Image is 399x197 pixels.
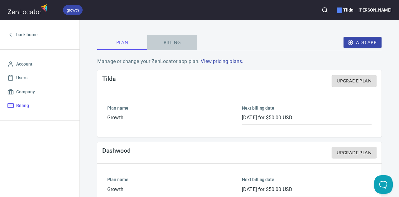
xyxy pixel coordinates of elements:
[102,147,131,159] h4: Dashwood
[101,39,143,47] span: Plan
[107,105,237,111] h6: Plan name
[5,28,75,42] a: back home
[358,3,392,17] button: [PERSON_NAME]
[16,60,32,68] span: Account
[337,3,353,17] div: Manage your apps
[16,102,29,110] span: Billing
[242,176,372,183] h6: Next billing date
[16,74,27,82] span: Users
[344,37,382,48] button: Add App
[242,186,372,193] p: [DATE] for $50.00 USD
[7,2,49,16] img: zenlocator
[5,85,75,99] a: Company
[318,3,332,17] button: Search
[151,39,193,47] span: Billing
[107,114,237,121] p: Growth
[16,88,35,96] span: Company
[5,99,75,113] a: Billing
[201,58,243,64] a: View pricing plans.
[332,147,377,159] button: Upgrade Plan
[242,114,372,121] p: [DATE] for $50.00 USD
[102,75,116,87] h4: Tilda
[337,7,342,13] button: color-5484F7
[242,105,372,111] h6: Next billing date
[337,77,372,85] span: Upgrade Plan
[97,58,382,65] p: Manage or change your ZenLocator app plan.
[358,7,392,13] h6: [PERSON_NAME]
[107,186,237,193] p: Growth
[107,176,237,183] h6: Plan name
[374,175,393,194] iframe: Help Scout Beacon - Open
[5,71,75,85] a: Users
[63,7,83,13] span: growth
[337,7,353,13] h6: Tilda
[337,149,372,157] span: Upgrade Plan
[63,5,83,15] div: growth
[332,75,377,87] button: Upgrade Plan
[349,39,377,47] span: Add App
[5,57,75,71] a: Account
[16,31,38,39] span: back home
